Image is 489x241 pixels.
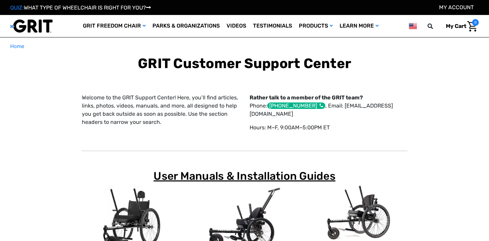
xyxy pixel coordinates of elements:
[472,19,479,26] span: 0
[79,15,149,37] a: GRIT Freedom Chair
[267,102,325,109] div: [PHONE_NUMBER]
[10,4,24,11] span: QUIZ:
[82,94,240,126] p: Welcome to the GRIT Support Center! Here, you’ll find articles, links, photos, videos, manuals, a...
[467,21,477,32] img: Cart
[250,94,407,118] p: Phone: , Email: [EMAIL_ADDRESS][DOMAIN_NAME]
[250,124,407,132] p: Hours: M–F, 9:00AM–5:00PM ET
[336,15,382,37] a: Learn More
[409,22,417,30] img: us.png
[446,23,466,29] span: My Cart
[441,19,479,33] a: Cart with 0 items
[10,43,24,50] a: Home
[250,94,363,101] strong: Rather talk to a member of the GRIT team?
[138,55,351,71] b: GRIT Customer Support Center
[10,19,53,33] img: GRIT All-Terrain Wheelchair and Mobility Equipment
[10,43,24,49] span: Home
[295,15,336,37] a: Products
[439,4,474,11] a: Account
[431,19,441,33] input: Search
[10,4,151,11] a: QUIZ:WHAT TYPE OF WHEELCHAIR IS RIGHT FOR YOU?
[149,15,223,37] a: Parks & Organizations
[250,15,295,37] a: Testimonials
[153,170,336,182] span: User Manuals & Installation Guides
[223,15,250,37] a: Videos
[10,43,479,50] nav: Breadcrumb
[454,197,486,229] iframe: Tidio Chat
